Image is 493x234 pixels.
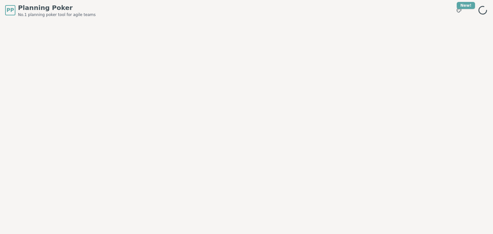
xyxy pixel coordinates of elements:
span: Planning Poker [18,3,96,12]
span: No.1 planning poker tool for agile teams [18,12,96,17]
div: New! [457,2,475,9]
span: PP [6,6,14,14]
button: New! [453,4,465,16]
a: PPPlanning PokerNo.1 planning poker tool for agile teams [5,3,96,17]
